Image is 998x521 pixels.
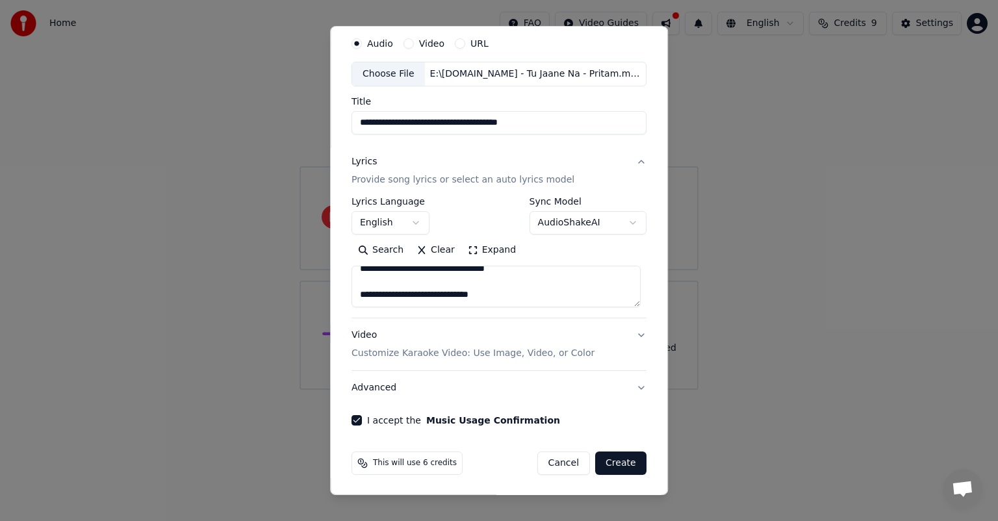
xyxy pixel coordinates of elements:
div: Lyrics [352,155,377,168]
span: This will use 6 credits [373,458,457,468]
div: LyricsProvide song lyrics or select an auto lyrics model [352,197,646,318]
div: Choose File [352,62,425,86]
button: LyricsProvide song lyrics or select an auto lyrics model [352,145,646,197]
p: Customize Karaoke Video: Use Image, Video, or Color [352,347,595,360]
div: Video [352,329,595,360]
label: I accept the [367,416,560,425]
p: Provide song lyrics or select an auto lyrics model [352,173,574,186]
button: Advanced [352,371,646,405]
button: I accept the [426,416,560,425]
label: Audio [367,39,393,48]
label: URL [470,39,489,48]
label: Lyrics Language [352,197,429,206]
button: Create [595,451,646,475]
button: Cancel [537,451,590,475]
label: Title [352,97,646,106]
button: Clear [410,240,461,260]
label: Sync Model [530,197,646,206]
button: Search [352,240,410,260]
div: E:\[DOMAIN_NAME] - Tu Jaane Na - Pritam.mp3 [425,68,646,81]
button: VideoCustomize Karaoke Video: Use Image, Video, or Color [352,318,646,370]
label: Video [419,39,444,48]
button: Expand [461,240,522,260]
